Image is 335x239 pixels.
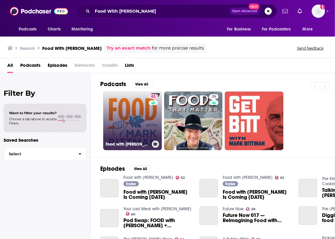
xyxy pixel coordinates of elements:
[100,80,126,88] h2: Podcasts
[249,4,260,9] span: New
[9,111,57,115] span: Want to filter your results?
[280,176,284,179] span: 62
[131,213,135,216] span: 60
[100,165,152,173] a: EpisodesView All
[312,5,325,18] span: Logged in as nilam.mukherjee
[199,179,218,198] a: Food with Mark Bittman Is Coming May 24
[9,117,57,125] span: Choose a tab above to access filters.
[126,212,136,216] a: 60
[103,92,162,150] a: 62Food with [PERSON_NAME]
[152,45,204,52] span: for more precise results
[72,25,93,34] span: Monitoring
[123,175,173,180] a: Food with Mark Bittman
[298,24,321,35] button: open menu
[123,218,192,228] span: Pod Swap: FOOD with [PERSON_NAME] + [PERSON_NAME]
[106,142,149,147] h3: Food with [PERSON_NAME]
[295,46,325,51] button: Send feedback
[123,206,191,212] a: Your Last Meal with Rachel Belle
[299,179,317,197] a: Talking Food with Mark Bittman
[223,24,258,35] button: open menu
[123,189,192,200] a: Food with Mark Bittman Is Coming May 24
[4,147,87,161] button: Select
[295,6,305,16] a: Show notifications dropdown
[149,94,158,99] a: 62
[67,24,101,35] button: open menu
[20,60,40,73] a: Podcasts
[100,165,125,173] h2: Episodes
[42,45,102,51] h3: Food With [PERSON_NAME]
[303,25,313,34] span: More
[107,45,151,52] a: Try an exact match
[181,176,185,179] span: 62
[246,207,256,211] a: 38
[75,60,95,73] span: Networks
[212,94,216,100] span: 26
[312,5,325,18] button: Show profile menu
[199,206,218,225] a: Future Now 017 — Reimagining Food with Mark Bittman
[320,5,325,9] svg: Add a profile image
[14,24,44,35] button: open menu
[223,175,273,180] a: Food with Mark Bittman
[299,206,317,225] a: Digging into the roots of our food with Mark Bittman
[48,60,67,73] a: Episodes
[130,165,152,173] button: View All
[229,8,260,15] button: Open AdvancedNew
[131,81,153,88] button: View All
[4,137,87,143] p: Saved Searches
[164,92,223,150] a: 26
[100,179,119,198] a: Food with Mark Bittman Is Coming May 24
[125,60,134,73] a: Lists
[100,209,119,228] a: Pod Swap: FOOD with Mark Bittman + David Sedaris
[258,24,300,35] button: open menu
[48,25,61,34] span: Charts
[126,182,136,186] span: Trailer
[232,10,257,13] span: Open Advanced
[223,213,292,223] span: Future Now 017 — Reimagining Food with [PERSON_NAME]
[4,89,87,98] h2: Filter By
[102,60,118,73] span: Credits
[209,94,219,99] a: 26
[123,218,192,228] a: Pod Swap: FOOD with Mark Bittman + David Sedaris
[262,25,291,34] span: For Podcasters
[7,60,13,73] a: All
[19,25,37,34] span: Podcasts
[312,5,325,18] img: User Profile
[176,176,185,179] a: 62
[92,6,229,16] input: Search podcasts, credits, & more...
[275,176,284,179] a: 62
[10,5,68,17] img: Podchaser - Follow, Share and Rate Podcasts
[4,152,74,156] span: Select
[151,94,155,100] span: 62
[227,25,251,34] span: For Business
[223,213,292,223] a: Future Now 017 — Reimagining Food with Mark Bittman
[123,189,192,200] span: Food with [PERSON_NAME] Is Coming [DATE]
[223,206,244,212] a: Future Now
[100,80,153,88] a: PodcastsView All
[76,4,277,18] div: Search podcasts, credits, & more...
[20,45,35,51] h3: Search
[223,189,292,200] a: Food with Mark Bittman Is Coming May 24
[280,6,290,16] a: Show notifications dropdown
[223,189,292,200] span: Food with [PERSON_NAME] Is Coming [DATE]
[225,182,235,186] span: Trailer
[44,24,64,35] a: Charts
[251,208,255,211] span: 38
